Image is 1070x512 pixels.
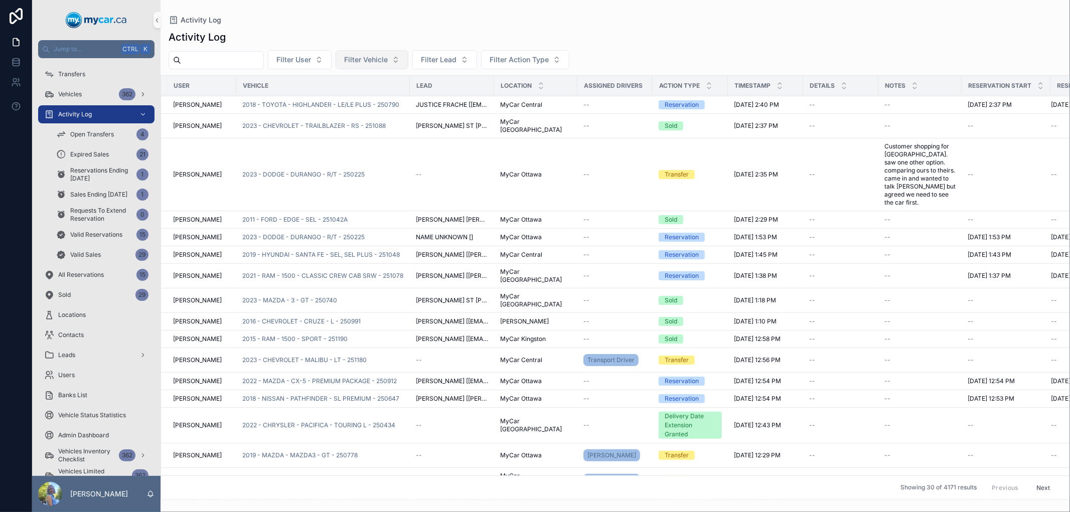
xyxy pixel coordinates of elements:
a: [DATE] 1:18 PM [734,296,797,304]
span: -- [583,216,589,224]
a: -- [583,101,647,109]
a: -- [583,233,647,241]
span: -- [968,170,974,179]
span: -- [809,356,815,364]
a: -- [809,170,872,179]
a: -- [809,216,872,224]
div: Reservation [665,100,699,109]
span: -- [1051,317,1057,325]
span: -- [968,356,974,364]
div: 29 [135,249,148,261]
a: MyCar Ottawa [500,216,571,224]
span: [DATE] 1:45 PM [734,251,778,259]
a: Sales Ending [DATE]1 [50,186,155,204]
a: -- [583,272,647,280]
span: [PERSON_NAME] [173,101,222,109]
span: -- [884,122,890,130]
a: -- [968,122,1044,130]
a: -- [583,122,647,130]
span: -- [583,170,589,179]
span: -- [809,216,815,224]
a: MyCar Central [500,251,571,259]
a: [DATE] 1:53 PM [968,233,1044,241]
a: [PERSON_NAME] [173,170,230,179]
a: 2023 - CHEVROLET - MALIBU - LT - 251180 [242,356,367,364]
span: MyCar [GEOGRAPHIC_DATA] [500,292,571,308]
a: [PERSON_NAME] [173,317,230,325]
span: Filter Vehicle [344,55,388,65]
a: Expired Sales21 [50,145,155,163]
a: MyCar [GEOGRAPHIC_DATA] [500,118,571,134]
a: [PERSON_NAME] [173,272,230,280]
span: -- [583,317,589,325]
a: Transfer [659,170,722,179]
a: MyCar Central [500,101,571,109]
a: -- [583,216,647,224]
a: Contacts [38,326,155,344]
div: 29 [135,289,148,301]
span: -- [884,251,890,259]
span: [DATE] 2:35 PM [734,170,778,179]
span: [PERSON_NAME] [173,317,222,325]
div: 15 [136,229,148,241]
a: Transport Driver [583,354,639,366]
span: -- [1051,122,1057,130]
a: [DATE] 1:43 PM [968,251,1044,259]
a: Vehicles362 [38,85,155,103]
div: Transfer [665,170,689,179]
a: -- [884,272,956,280]
a: 2023 - DODGE - DURANGO - R/T - 250225 [242,233,365,241]
a: 2018 - TOYOTA - HIGHLANDER - LE/LE PLUS - 250790 [242,101,404,109]
span: [DATE] 1:43 PM [968,251,1011,259]
a: Customer shopping for [GEOGRAPHIC_DATA]. saw one other option. comparing ours to theirs. came in ... [884,142,956,207]
a: 2023 - MAZDA - 3 - GT - 250740 [242,296,404,304]
span: [PERSON_NAME] [173,122,222,130]
a: MyCar [GEOGRAPHIC_DATA] [500,268,571,284]
span: JUSTICE FRACHE [[EMAIL_ADDRESS][DOMAIN_NAME]] [416,101,488,109]
div: 0 [136,209,148,221]
a: -- [968,170,1044,179]
div: Sold [665,334,677,344]
a: Leads [38,346,155,364]
a: 2019 - HYUNDAI - SANTA FE - SEL, SEL PLUS - 251048 [242,251,400,259]
span: -- [1051,170,1057,179]
a: Valid Sales29 [50,246,155,264]
span: -- [416,356,422,364]
a: -- [968,335,1044,343]
a: [PERSON_NAME] [173,335,230,343]
span: Filter User [276,55,311,65]
span: -- [809,251,815,259]
span: -- [1051,335,1057,343]
a: -- [968,216,1044,224]
span: [PERSON_NAME] [500,317,549,325]
span: Valid Reservations [70,231,122,239]
span: Locations [58,311,86,319]
a: [DATE] 1:38 PM [734,272,797,280]
a: [PERSON_NAME] [173,296,230,304]
span: -- [884,335,890,343]
a: -- [884,251,956,259]
div: Reservation [665,271,699,280]
span: [PERSON_NAME] ST [PERSON_NAME] [[EMAIL_ADDRESS][DOMAIN_NAME]] [416,122,488,130]
span: [PERSON_NAME] [173,272,222,280]
a: Transfer [659,356,722,365]
a: -- [583,251,647,259]
a: MyCar Kingston [500,335,571,343]
span: [DATE] 2:40 PM [734,101,779,109]
div: 4 [136,128,148,140]
a: Requests To Extend Reservation0 [50,206,155,224]
span: [DATE] 1:53 PM [734,233,777,241]
span: NAME UNKNOWN [] [416,233,473,241]
a: [PERSON_NAME] [[EMAIL_ADDRESS][DOMAIN_NAME]] [416,317,488,325]
span: [DATE] 1:37 PM [968,272,1011,280]
a: 2021 - RAM - 1500 - CLASSIC CREW CAB SRW - 251078 [242,272,403,280]
span: -- [583,101,589,109]
div: Reservation [665,233,699,242]
span: Transfers [58,70,85,78]
a: [PERSON_NAME] [173,251,230,259]
a: [PERSON_NAME] [173,101,230,109]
